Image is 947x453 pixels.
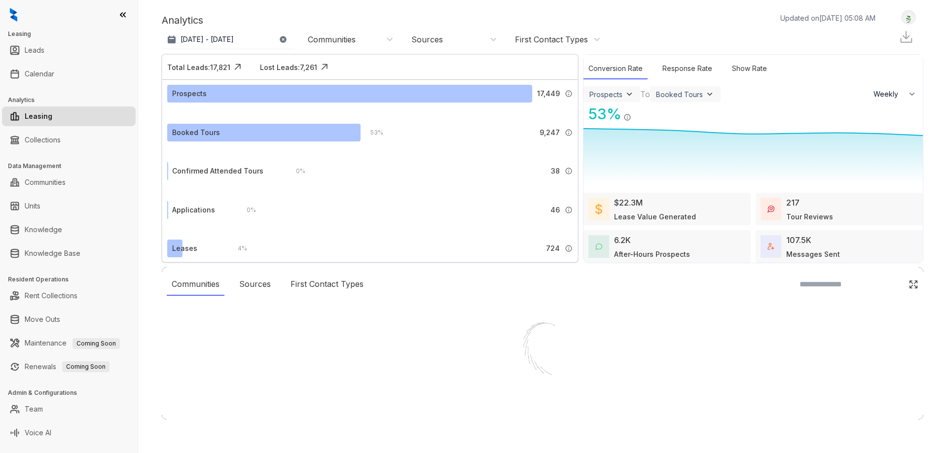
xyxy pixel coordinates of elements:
[565,90,573,98] img: Info
[595,203,602,215] img: LeaseValue
[2,357,136,377] li: Renewals
[25,220,62,240] a: Knowledge
[2,220,136,240] li: Knowledge
[565,129,573,137] img: Info
[172,88,207,99] div: Prospects
[614,234,631,246] div: 6.2K
[614,249,690,259] div: After-Hours Prospects
[515,34,588,45] div: First Contact Types
[705,89,715,99] img: ViewFilterArrow
[308,34,356,45] div: Communities
[868,85,923,103] button: Weekly
[286,273,368,296] div: First Contact Types
[2,40,136,60] li: Leads
[525,400,560,410] div: Loading...
[73,338,120,349] span: Coming Soon
[565,244,573,252] img: Info
[361,127,383,138] div: 53 %
[902,12,915,23] img: UserAvatar
[2,423,136,443] li: Voice AI
[899,30,913,44] img: Download
[230,60,245,74] img: Click Icon
[657,58,717,79] div: Response Rate
[172,127,220,138] div: Booked Tours
[493,302,592,400] img: Loader
[8,275,138,284] h3: Resident Operations
[786,211,833,222] div: Tour Reviews
[25,64,54,84] a: Calendar
[172,243,197,254] div: Leases
[162,31,295,48] button: [DATE] - [DATE]
[237,205,256,215] div: 0 %
[8,162,138,171] h3: Data Management
[640,88,650,100] div: To
[874,89,904,99] span: Weekly
[172,166,263,176] div: Confirmed Attended Tours
[583,103,621,125] div: 53 %
[909,279,918,289] img: Click Icon
[2,310,136,329] li: Move Outs
[8,96,138,105] h3: Analytics
[162,13,203,28] p: Analytics
[786,249,840,259] div: Messages Sent
[167,62,230,72] div: Total Leads: 17,821
[624,89,634,99] img: ViewFilterArrow
[565,206,573,214] img: Info
[234,273,276,296] div: Sources
[25,106,52,126] a: Leasing
[25,423,51,443] a: Voice AI
[589,90,622,99] div: Prospects
[317,60,332,74] img: Click Icon
[2,286,136,306] li: Rent Collections
[10,8,17,22] img: logo
[2,244,136,263] li: Knowledge Base
[786,234,811,246] div: 107.5K
[631,105,646,119] img: Click Icon
[595,243,602,250] img: AfterHoursConversations
[228,243,247,254] div: 4 %
[2,196,136,216] li: Units
[583,58,648,79] div: Conversion Rate
[540,127,560,138] span: 9,247
[2,106,136,126] li: Leasing
[614,211,696,222] div: Lease Value Generated
[25,173,66,192] a: Communities
[786,197,800,209] div: 217
[2,399,136,419] li: Team
[565,167,573,175] img: Info
[25,399,43,419] a: Team
[8,388,138,397] h3: Admin & Configurations
[888,280,896,288] img: SearchIcon
[25,286,77,306] a: Rent Collections
[2,173,136,192] li: Communities
[25,196,40,216] a: Units
[2,64,136,84] li: Calendar
[25,40,44,60] a: Leads
[780,13,875,23] p: Updated on [DATE] 05:08 AM
[181,35,234,44] p: [DATE] - [DATE]
[537,88,560,99] span: 17,449
[551,166,560,176] span: 38
[167,273,224,296] div: Communities
[727,58,772,79] div: Show Rate
[172,205,215,215] div: Applications
[2,333,136,353] li: Maintenance
[550,205,560,215] span: 46
[767,206,774,212] img: TourReviews
[62,361,109,372] span: Coming Soon
[25,244,80,263] a: Knowledge Base
[8,30,138,38] h3: Leasing
[25,310,60,329] a: Move Outs
[25,357,109,377] a: RenewalsComing Soon
[623,113,631,121] img: Info
[411,34,443,45] div: Sources
[546,243,560,254] span: 724
[286,166,305,176] div: 0 %
[656,90,703,99] div: Booked Tours
[614,197,643,209] div: $22.3M
[2,130,136,150] li: Collections
[260,62,317,72] div: Lost Leads: 7,261
[25,130,61,150] a: Collections
[767,243,774,250] img: TotalFum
